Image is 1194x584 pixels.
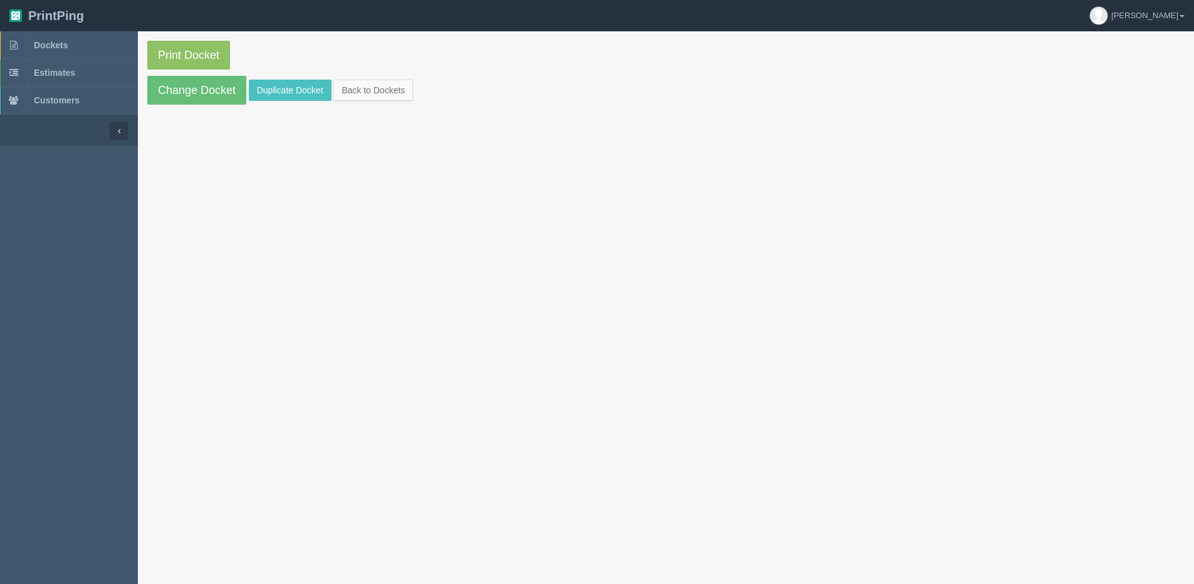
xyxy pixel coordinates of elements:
a: Print Docket [147,41,230,70]
span: Dockets [34,40,68,50]
img: logo-3e63b451c926e2ac314895c53de4908e5d424f24456219fb08d385ab2e579770.png [9,9,22,22]
a: Back to Dockets [333,80,413,101]
span: Customers [34,95,80,105]
span: Estimates [34,68,75,78]
a: Change Docket [147,76,246,105]
img: avatar_default-7531ab5dedf162e01f1e0bb0964e6a185e93c5c22dfe317fb01d7f8cd2b1632c.jpg [1090,7,1108,24]
a: Duplicate Docket [249,80,332,101]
